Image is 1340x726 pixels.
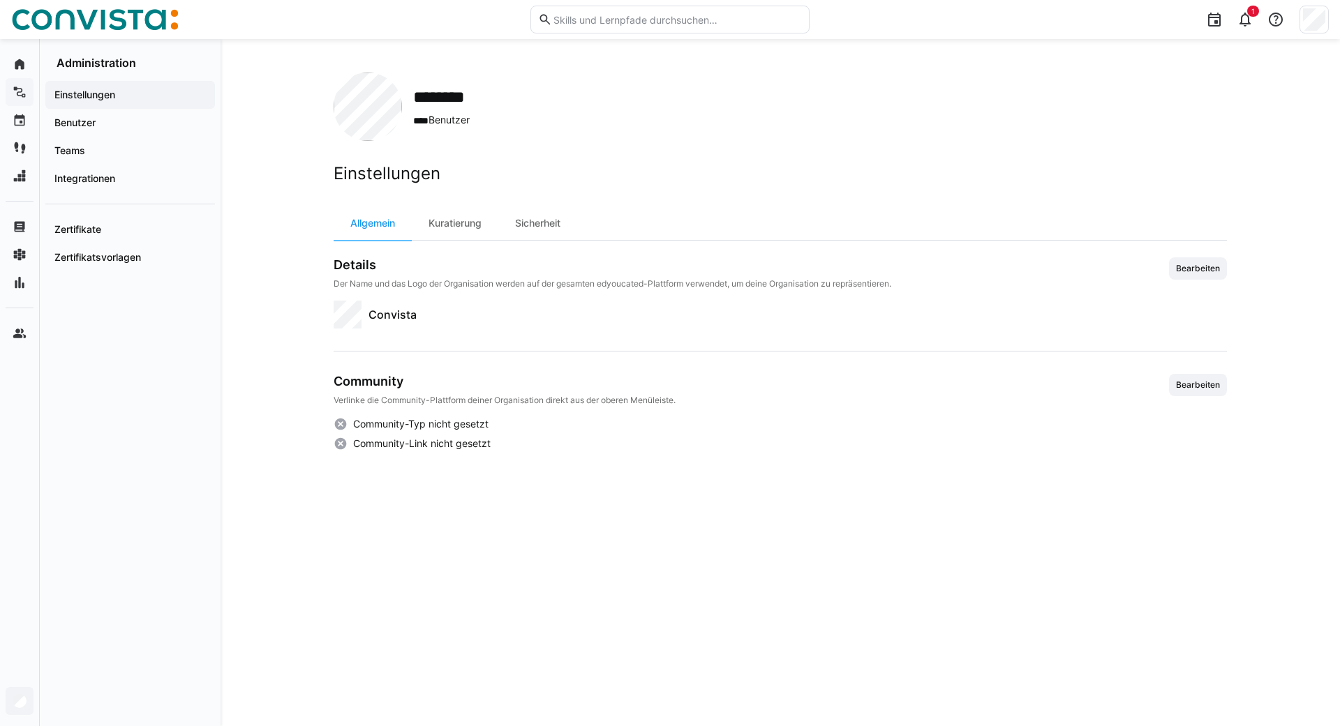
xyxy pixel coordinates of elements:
h3: Community [334,374,676,389]
p: Der Name und das Logo der Organisation werden auf der gesamten edyoucated-Plattform verwendet, um... [334,278,891,289]
button: Bearbeiten [1169,257,1227,280]
div: Sicherheit [498,206,577,240]
span: Community-Typ nicht gesetzt [353,417,489,431]
div: Allgemein [334,206,412,240]
button: Bearbeiten [1169,374,1227,396]
div: Kuratierung [412,206,498,240]
p: Verlinke die Community-Plattform deiner Organisation direkt aus der oberen Menüleiste. [334,395,676,406]
h3: Details [334,257,891,273]
span: Benutzer [413,113,482,128]
span: Community-Link nicht gesetzt [353,437,491,451]
span: Bearbeiten [1175,263,1221,274]
h2: Einstellungen [334,163,1227,184]
input: Skills und Lernpfade durchsuchen… [552,13,802,26]
span: Convista [368,306,417,323]
span: Bearbeiten [1175,379,1221,391]
span: 1 [1251,7,1255,15]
